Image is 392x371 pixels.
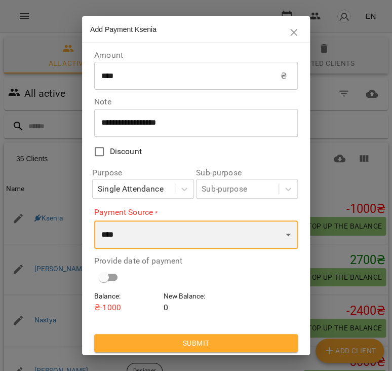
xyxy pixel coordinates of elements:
label: Sub-purpose [196,169,298,177]
h6: New Balance : [164,291,229,302]
p: ₴ -1000 [94,302,160,314]
label: Note [94,98,298,106]
label: Payment Source [94,207,298,218]
h6: Balance : [94,291,160,302]
div: Single Attendance [98,183,164,195]
label: Amount [94,51,298,59]
label: Provide date of payment [94,257,298,265]
div: 0 [162,289,231,316]
span: Discount [110,145,142,158]
div: Sub-purpose [202,183,247,195]
span: Submit [102,337,290,349]
p: ₴ [281,70,287,82]
button: Submit [94,334,298,352]
span: Add Payment Ksenia [90,25,156,33]
label: Purpose [92,169,194,177]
